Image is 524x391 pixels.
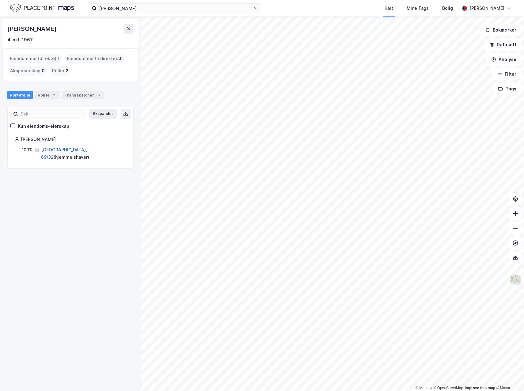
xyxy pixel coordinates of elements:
[7,24,58,34] div: [PERSON_NAME]
[493,362,524,391] iframe: Chat Widget
[7,36,33,44] div: 4. okt. 1967
[21,136,126,143] div: [PERSON_NAME]
[95,92,101,98] div: 31
[41,146,126,161] div: ( hjemmelshaver )
[469,5,504,12] div: [PERSON_NAME]
[58,55,60,62] span: 1
[492,68,522,80] button: Filter
[18,123,69,130] div: Kun eiendoms-eierskap
[8,66,47,76] div: Aksjeeierskap :
[51,92,57,98] div: 2
[510,274,521,286] img: Z
[35,91,59,99] div: Roller
[493,83,522,95] button: Tags
[434,386,463,390] a: OpenStreetMap
[65,54,124,63] div: Eiendommer (Indirekte) :
[118,55,121,62] span: 0
[486,53,522,66] button: Analyse
[465,386,495,390] a: Improve this map
[8,54,62,63] div: Eiendommer (direkte) :
[416,386,432,390] a: Mapbox
[41,147,87,160] a: [GEOGRAPHIC_DATA], 69/32
[484,39,522,51] button: Datasett
[385,5,393,12] div: Kart
[10,3,74,13] img: logo.f888ab2527a4732fd821a326f86c7f29.svg
[407,5,429,12] div: Mine Tags
[62,91,104,99] div: Transaksjoner
[66,67,68,74] span: 2
[18,109,85,119] input: Søk
[97,4,253,13] input: Søk på adresse, matrikkel, gårdeiere, leietakere eller personer
[22,146,33,154] div: 100%
[480,24,522,36] button: Bokmerker
[89,109,117,119] button: Ekspander
[50,66,71,76] div: Roller :
[442,5,453,12] div: Bolig
[7,91,33,99] div: Portefølje
[42,67,45,74] span: 0
[493,362,524,391] div: Kontrollprogram for chat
